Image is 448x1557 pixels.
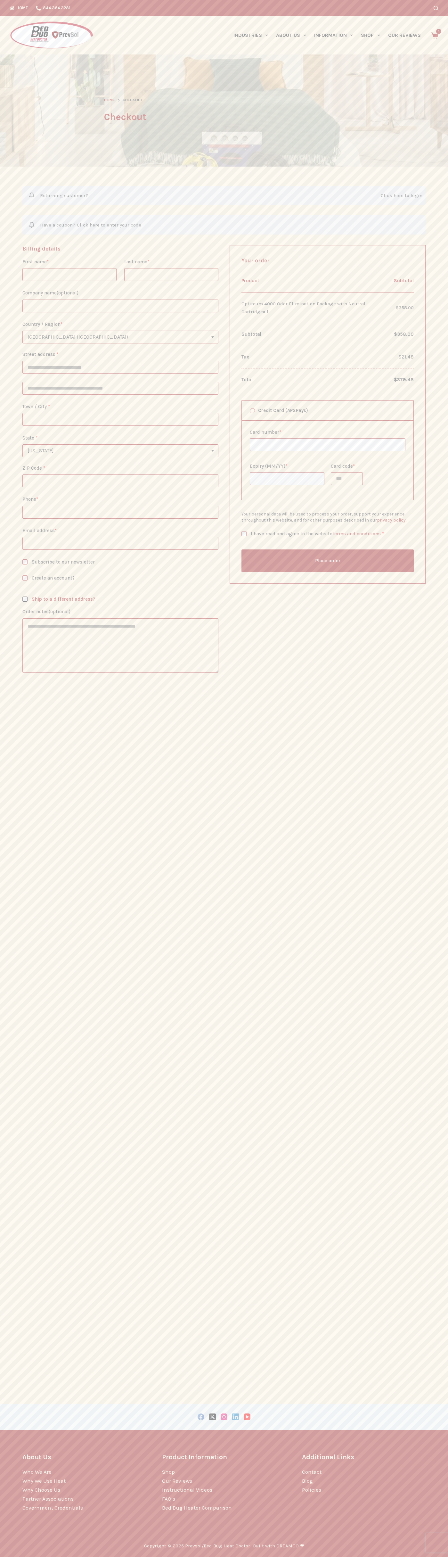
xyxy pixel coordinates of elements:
[49,609,70,614] span: (optional)
[22,258,117,266] label: First name
[310,16,357,54] a: Information
[162,1478,192,1484] a: Our Reviews
[332,531,381,537] a: terms and conditions
[394,331,414,337] bdi: 358.00
[22,575,28,581] input: Create an account?
[22,464,218,472] label: ZIP Code
[244,1413,250,1420] a: YouTube
[242,401,413,420] label: Credit Card (APSPays)
[272,16,310,54] a: About Us
[22,1452,146,1462] h3: About Us
[380,270,414,292] th: Subtotal
[22,1495,74,1502] a: Partner Associations
[22,215,426,235] div: Have a coupon?
[229,16,425,54] nav: Primary
[241,549,414,572] button: Place order
[162,1452,286,1462] h3: Product Information
[251,531,381,537] span: I have read and agree to the website
[22,1469,52,1475] a: Who We Are
[377,517,406,523] a: privacy policy
[162,1469,175,1475] a: Shop
[162,1487,212,1493] a: Instructional Videos
[381,192,422,200] a: Click here to login
[22,289,218,297] label: Company name
[221,1413,227,1420] a: Instagram
[22,527,218,535] label: Email address
[302,1469,322,1475] a: Contact
[22,434,218,442] label: State
[22,597,28,602] input: Ship to a different address?
[232,1413,239,1420] a: LinkedIn
[23,445,218,457] span: Michigan
[241,346,380,368] th: Tax
[209,1413,216,1420] a: X (Twitter)
[22,608,218,616] label: Order notes
[23,331,218,343] span: United States (US)
[32,575,75,581] span: Create an account?
[198,1413,204,1420] a: Facebook
[124,258,218,266] label: Last name
[22,320,218,328] label: Country / Region
[22,1478,66,1484] a: Why We Use Heat
[263,309,268,315] strong: × 1
[144,1543,304,1549] p: Copyright © 2025 Prevsol/Bed Bug Heat Doctor |
[396,305,414,310] bdi: 358.00
[57,290,78,296] span: (optional)
[398,354,414,360] span: 21.48
[22,1487,60,1493] a: Why Choose Us
[241,368,380,391] th: Total
[398,354,402,360] span: $
[123,97,143,103] span: Checkout
[104,97,115,103] a: Home
[32,559,95,565] span: Subscribe to our newsletter
[22,350,218,358] label: Street address
[22,559,28,564] input: Subscribe to our newsletter
[75,221,141,229] a: Enter your coupon code
[394,331,397,337] span: $
[22,245,426,673] form: Checkout
[357,16,384,54] a: Shop
[22,403,218,411] label: Town / City
[382,531,384,537] abbr: required
[162,1495,175,1502] a: FAQ’s
[22,1504,83,1511] a: Government Credentials
[250,429,405,436] label: Card number
[241,531,247,536] input: I have read and agree to the websiteterms and conditions *
[250,463,324,470] label: Expiry (MM/YY)
[22,186,426,205] div: Returning customer?
[104,110,344,124] h1: Checkout
[302,1487,321,1493] a: Policies
[10,21,94,50] img: Prevsol/Bed Bug Heat Doctor
[241,292,380,323] td: Optimum 4000 Odor Elimination Package with Neutral Cartridge
[241,323,380,346] th: Subtotal
[302,1478,313,1484] a: Blog
[394,377,397,383] span: $
[22,245,218,253] h3: Billing details
[302,1452,426,1462] h3: Additional Links
[384,16,425,54] a: Our Reviews
[241,511,414,523] p: Your personal data will be used to process your order, support your experience throughout this we...
[22,331,218,343] span: Country / Region
[396,305,399,310] span: $
[436,29,441,34] span: 1
[32,596,95,602] span: Ship to a different address?
[104,98,115,102] span: Home
[22,495,218,503] label: Phone
[434,6,438,11] button: Search
[394,377,414,383] bdi: 379.48
[331,463,405,470] label: Card code
[162,1504,232,1511] a: Bed Bug Heater Comparison
[253,1543,304,1549] a: Built with DREAMGO ❤
[241,270,380,292] th: Product
[22,444,218,457] span: State
[229,16,272,54] a: Industries
[241,257,414,265] h3: Your order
